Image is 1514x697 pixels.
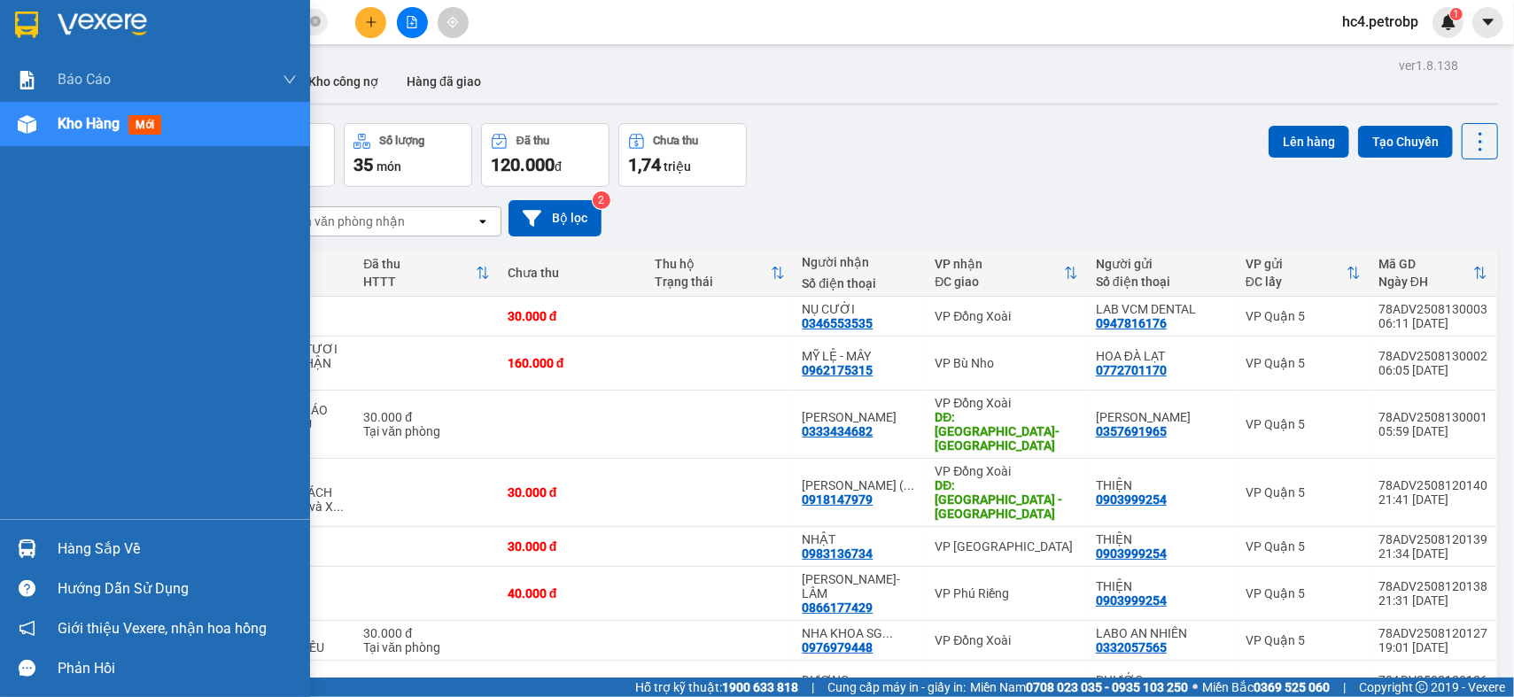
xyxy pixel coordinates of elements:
[827,678,966,697] span: Cung cấp máy in - giấy in:
[283,213,405,230] div: Chọn văn phòng nhận
[1358,126,1453,158] button: Tạo Chuyến
[1096,478,1228,492] div: THIỆN
[19,580,35,597] span: question-circle
[1246,417,1361,431] div: VP Quận 5
[803,410,918,424] div: NGỌC LINH
[1370,250,1496,297] th: Toggle SortBy
[1378,626,1487,640] div: 78ADV2508120127
[392,60,495,103] button: Hàng đã giao
[363,410,490,424] div: 30.000 đ
[1246,257,1347,271] div: VP gửi
[508,539,637,554] div: 30.000 đ
[1378,492,1487,507] div: 21:41 [DATE]
[491,154,555,175] span: 120.000
[970,678,1188,697] span: Miền Nam
[1480,14,1496,30] span: caret-down
[1246,633,1361,647] div: VP Quận 5
[1096,302,1228,316] div: LAB VCM DENTAL
[936,356,1078,370] div: VP Bù Nho
[18,115,36,134] img: warehouse-icon
[19,620,35,637] span: notification
[1096,546,1167,561] div: 0903999254
[1096,492,1167,507] div: 0903999254
[1096,275,1228,289] div: Số điện thoại
[1246,356,1361,370] div: VP Quận 5
[1269,126,1349,158] button: Lên hàng
[1096,363,1167,377] div: 0772701170
[138,17,181,35] span: Nhận:
[803,532,918,546] div: NHẬT
[905,478,915,492] span: ...
[516,135,549,147] div: Đã thu
[654,135,699,147] div: Chưa thu
[936,275,1064,289] div: ĐC giao
[1246,539,1361,554] div: VP Quận 5
[1378,593,1487,608] div: 21:31 [DATE]
[138,15,259,58] div: VP Bù Nho
[936,464,1078,478] div: VP Đồng Xoài
[509,200,602,236] button: Bộ lọc
[58,115,120,132] span: Kho hàng
[15,15,126,58] div: VP Quận 5
[555,159,562,174] span: đ
[883,626,894,640] span: ...
[1202,678,1330,697] span: Miền Bắc
[1343,678,1346,697] span: |
[355,7,386,38] button: plus
[1246,586,1361,600] div: VP Quận 5
[18,539,36,558] img: warehouse-icon
[803,276,918,290] div: Số điện thoại
[803,316,873,330] div: 0346553535
[508,586,637,600] div: 40.000 đ
[406,16,418,28] span: file-add
[138,58,259,79] div: MỸ LỆ - MÂY
[1026,680,1188,694] strong: 0708 023 035 - 0935 103 250
[1192,684,1198,691] span: ⚪️
[593,191,610,209] sup: 2
[476,214,490,228] svg: open
[803,546,873,561] div: 0983136734
[136,114,260,139] div: 160.000
[1378,257,1473,271] div: Mã GD
[936,478,1078,521] div: DĐ: TÂN PHÚ - ĐỒNG PHÚ
[1246,309,1361,323] div: VP Quận 5
[635,678,798,697] span: Hỗ trợ kỹ thuật:
[803,600,873,615] div: 0866177429
[136,119,160,137] span: CC :
[936,257,1064,271] div: VP nhận
[646,250,793,297] th: Toggle SortBy
[1254,680,1330,694] strong: 0369 525 060
[15,12,38,38] img: logo-vxr
[58,576,297,602] div: Hướng dẫn sử dụng
[655,257,770,271] div: Thu hộ
[344,123,472,187] button: Số lượng35món
[722,680,798,694] strong: 1900 633 818
[1416,681,1428,693] span: copyright
[58,536,297,562] div: Hàng sắp về
[128,115,161,135] span: mới
[333,500,344,514] span: ...
[1378,275,1473,289] div: Ngày ĐH
[803,673,918,687] div: DƯƠNG
[1378,478,1487,492] div: 78ADV2508120140
[936,633,1078,647] div: VP Đồng Xoài
[58,68,111,90] span: Báo cáo
[508,485,637,500] div: 30.000 đ
[664,159,691,174] span: triệu
[936,410,1078,453] div: DĐ: TÂN PHÚ-ĐỒNG PHÚ
[1378,316,1487,330] div: 06:11 [DATE]
[1096,532,1228,546] div: THIỆN
[1096,593,1167,608] div: 0903999254
[1246,485,1361,500] div: VP Quận 5
[618,123,747,187] button: Chưa thu1,74 triệu
[283,73,297,87] span: down
[655,275,770,289] div: Trạng thái
[1378,673,1487,687] div: 78ADV2508120126
[1450,8,1463,20] sup: 1
[1096,349,1228,363] div: HOA ĐÀ LẠT
[508,266,637,280] div: Chưa thu
[927,250,1087,297] th: Toggle SortBy
[1378,532,1487,546] div: 78ADV2508120139
[628,154,661,175] span: 1,74
[310,16,321,27] span: close-circle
